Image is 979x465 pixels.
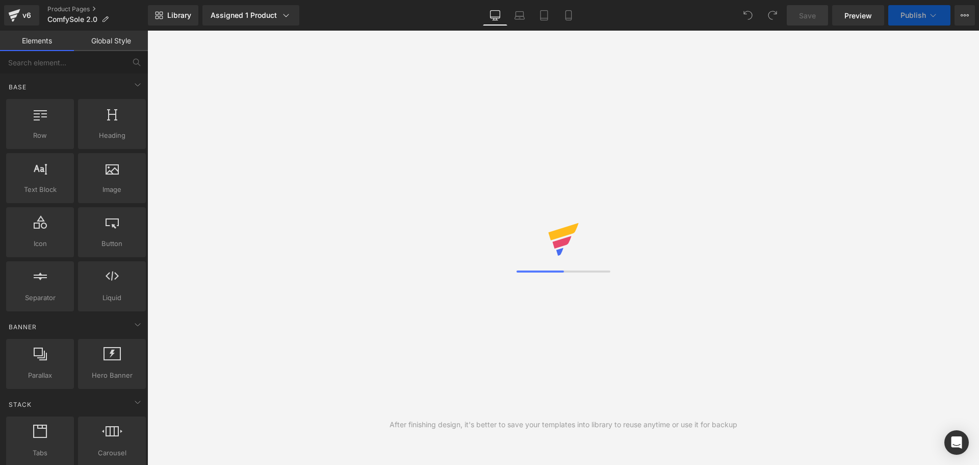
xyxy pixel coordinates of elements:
a: Product Pages [47,5,148,13]
a: Tablet [532,5,556,26]
span: Row [9,130,71,141]
span: Image [81,184,143,195]
span: Button [81,238,143,249]
span: Banner [8,322,38,332]
span: Stack [8,400,33,409]
span: ComfySole 2.0 [47,15,97,23]
span: Carousel [81,448,143,458]
a: Preview [832,5,884,26]
div: After finishing design, it's better to save your templates into library to reuse anytime or use i... [390,419,737,430]
span: Parallax [9,370,71,381]
button: Redo [762,5,783,26]
span: Separator [9,292,71,303]
button: Undo [738,5,758,26]
a: Desktop [483,5,507,26]
span: Save [799,10,816,21]
div: Assigned 1 Product [211,10,291,20]
a: Laptop [507,5,532,26]
span: Icon [9,238,71,249]
a: v6 [4,5,39,26]
div: v6 [20,9,33,22]
span: Hero Banner [81,370,143,381]
a: New Library [148,5,198,26]
span: Tabs [9,448,71,458]
span: Liquid [81,292,143,303]
div: Open Intercom Messenger [944,430,969,455]
button: More [955,5,975,26]
span: Preview [844,10,872,21]
span: Library [167,11,191,20]
a: Mobile [556,5,581,26]
span: Publish [900,11,926,19]
button: Publish [888,5,950,26]
span: Text Block [9,184,71,195]
span: Base [8,82,28,92]
span: Heading [81,130,143,141]
a: Global Style [74,31,148,51]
